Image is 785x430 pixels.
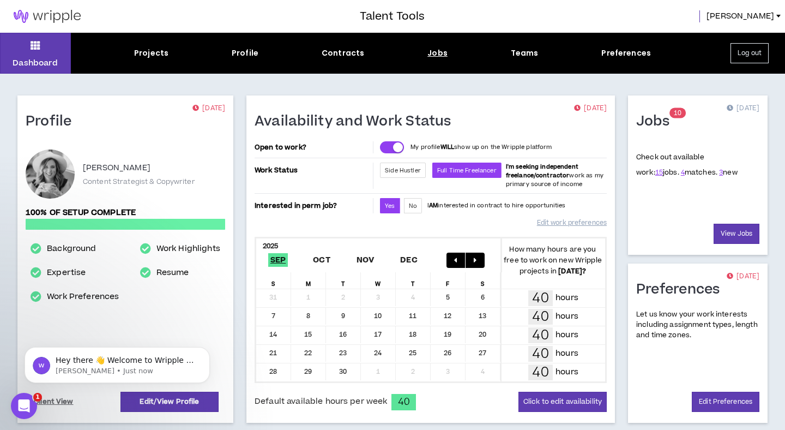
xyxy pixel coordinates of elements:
p: hours [555,310,578,322]
p: Check out available work: [636,152,738,177]
div: S [466,272,500,289]
iframe: Intercom notifications message [8,324,226,401]
div: Profile [232,47,258,59]
b: I'm seeking independent freelance/contractor [506,163,578,180]
p: Dashboard [13,57,58,69]
a: 4 [681,168,685,177]
p: Let us know your work interests including assignment types, length and time zones. [636,309,759,341]
span: jobs. [655,168,679,177]
div: Projects [134,47,168,59]
span: matches. [681,168,717,177]
sup: 10 [669,108,686,118]
div: S [256,272,291,289]
p: Content Strategist & Copywriter [83,177,195,187]
p: [DATE] [574,103,607,114]
p: hours [555,366,578,378]
span: Oct [311,253,333,267]
a: Edit/View Profile [120,392,219,412]
a: Edit work preferences [537,213,607,232]
p: [DATE] [727,103,759,114]
span: 1 [674,109,678,118]
div: Teams [511,47,539,59]
a: Expertise [47,266,86,279]
a: Client View [32,392,75,411]
p: Work Status [255,163,371,178]
button: Click to edit availability [518,392,607,412]
div: T [396,272,431,289]
h1: Jobs [636,113,678,130]
span: No [409,202,417,210]
p: I interested in contract to hire opportunities [427,201,566,210]
p: Open to work? [255,143,371,152]
div: Jobs [427,47,448,59]
p: hours [555,292,578,304]
div: Contracts [322,47,364,59]
span: Sep [268,253,288,267]
div: Preferences [601,47,651,59]
a: Work Highlights [156,242,220,255]
a: Background [47,242,96,255]
span: Nov [354,253,377,267]
h1: Availability and Work Status [255,113,460,130]
span: work as my primary source of income [506,163,603,188]
div: M [291,272,326,289]
span: Side Hustler [385,166,421,175]
strong: WILL [440,143,455,151]
div: Kate R. [26,150,75,199]
span: Default available hours per week [255,396,387,408]
span: 1 [33,393,42,402]
p: My profile show up on the Wripple platform [410,143,552,152]
p: How many hours are you free to work on new Wripple projects in [500,244,605,277]
p: [DATE] [727,271,759,282]
a: Resume [156,266,189,279]
a: Edit Preferences [692,392,759,412]
p: [DATE] [192,103,225,114]
div: W [361,272,396,289]
a: 15 [655,168,663,177]
span: new [719,168,738,177]
span: Yes [385,202,395,210]
h3: Talent Tools [360,8,425,25]
a: 3 [719,168,723,177]
p: hours [555,329,578,341]
p: 100% of setup complete [26,207,225,219]
a: Work Preferences [47,290,119,303]
a: View Jobs [714,224,759,244]
span: [PERSON_NAME] [706,10,774,22]
p: hours [555,348,578,360]
iframe: Intercom live chat [11,393,37,419]
h1: Profile [26,113,80,130]
strong: AM [429,201,438,210]
b: 2025 [263,241,279,251]
p: Interested in perm job? [255,198,371,213]
div: F [431,272,466,289]
p: [PERSON_NAME] [83,162,150,175]
div: T [326,272,361,289]
span: 0 [678,109,681,118]
span: Dec [398,253,420,267]
b: [DATE] ? [558,266,586,276]
button: Log out [730,43,769,63]
h1: Preferences [636,281,728,298]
